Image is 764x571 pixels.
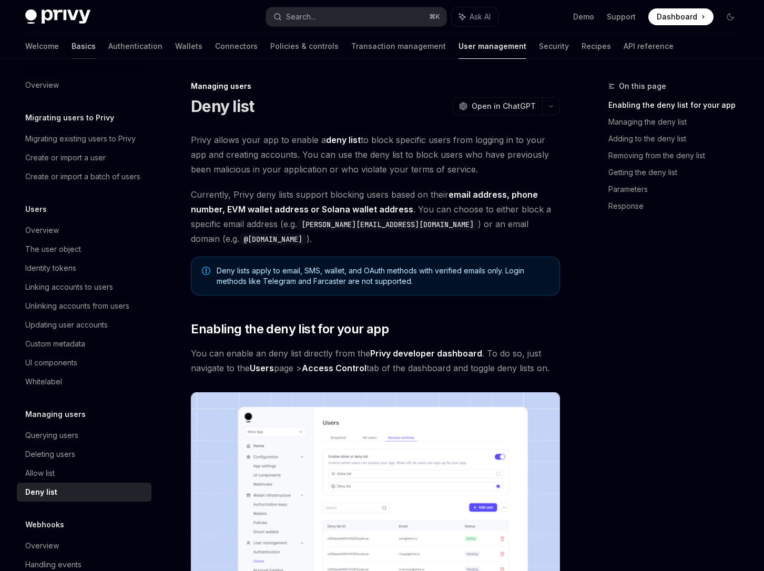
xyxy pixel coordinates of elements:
[17,372,151,391] a: Whitelabel
[25,319,108,331] div: Updating user accounts
[459,34,526,59] a: User management
[351,34,446,59] a: Transaction management
[608,114,747,130] a: Managing the deny list
[108,34,162,59] a: Authentication
[297,219,478,230] code: [PERSON_NAME][EMAIL_ADDRESS][DOMAIN_NAME]
[202,267,210,275] svg: Note
[608,198,747,215] a: Response
[25,9,90,24] img: dark logo
[25,111,114,124] h5: Migrating users to Privy
[573,12,594,22] a: Demo
[17,167,151,186] a: Create or import a batch of users
[25,429,78,442] div: Querying users
[648,8,714,25] a: Dashboard
[191,346,560,375] span: You can enable an deny list directly from the . To do so, just navigate to the page > tab of the ...
[302,363,366,374] a: Access Control
[17,483,151,502] a: Deny list
[17,334,151,353] a: Custom metadata
[722,8,739,25] button: Toggle dark mode
[470,12,491,22] span: Ask AI
[452,97,542,115] button: Open in ChatGPT
[215,34,258,59] a: Connectors
[539,34,569,59] a: Security
[657,12,697,22] span: Dashboard
[608,164,747,181] a: Getting the deny list
[17,464,151,483] a: Allow list
[191,81,560,91] div: Managing users
[25,338,85,350] div: Custom metadata
[624,34,674,59] a: API reference
[25,170,140,183] div: Create or import a batch of users
[17,240,151,259] a: The user object
[17,445,151,464] a: Deleting users
[17,353,151,372] a: UI components
[608,181,747,198] a: Parameters
[25,34,59,59] a: Welcome
[191,321,389,338] span: Enabling the deny list for your app
[191,187,560,246] span: Currently, Privy deny lists support blocking users based on their . You can choose to either bloc...
[17,315,151,334] a: Updating user accounts
[608,97,747,114] a: Enabling the deny list for your app
[17,129,151,148] a: Migrating existing users to Privy
[17,426,151,445] a: Querying users
[25,518,64,531] h5: Webhooks
[25,203,47,216] h5: Users
[25,356,77,369] div: UI components
[191,132,560,177] span: Privy allows your app to enable a to block specific users from logging in to your app and creatin...
[17,278,151,297] a: Linking accounts to users
[452,7,498,26] button: Ask AI
[25,539,59,552] div: Overview
[17,297,151,315] a: Unlinking accounts from users
[326,135,361,145] strong: deny list
[25,243,81,256] div: The user object
[250,363,274,373] strong: Users
[25,448,75,461] div: Deleting users
[429,13,440,21] span: ⌘ K
[72,34,96,59] a: Basics
[25,408,86,421] h5: Managing users
[25,151,106,164] div: Create or import a user
[370,348,482,359] a: Privy developer dashboard
[17,221,151,240] a: Overview
[17,536,151,555] a: Overview
[25,224,59,237] div: Overview
[25,486,57,498] div: Deny list
[286,11,315,23] div: Search...
[25,375,62,388] div: Whitelabel
[25,558,82,571] div: Handling events
[608,130,747,147] a: Adding to the deny list
[239,233,307,245] code: @[DOMAIN_NAME]
[472,101,536,111] span: Open in ChatGPT
[17,76,151,95] a: Overview
[25,300,129,312] div: Unlinking accounts from users
[25,281,113,293] div: Linking accounts to users
[175,34,202,59] a: Wallets
[25,132,136,145] div: Migrating existing users to Privy
[25,79,59,91] div: Overview
[25,262,76,274] div: Identity tokens
[17,259,151,278] a: Identity tokens
[25,467,55,480] div: Allow list
[619,80,666,93] span: On this page
[582,34,611,59] a: Recipes
[17,148,151,167] a: Create or import a user
[217,266,549,287] span: Deny lists apply to email, SMS, wallet, and OAuth methods with verified emails only. Login method...
[266,7,447,26] button: Search...⌘K
[191,97,254,116] h1: Deny list
[607,12,636,22] a: Support
[608,147,747,164] a: Removing from the deny list
[270,34,339,59] a: Policies & controls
